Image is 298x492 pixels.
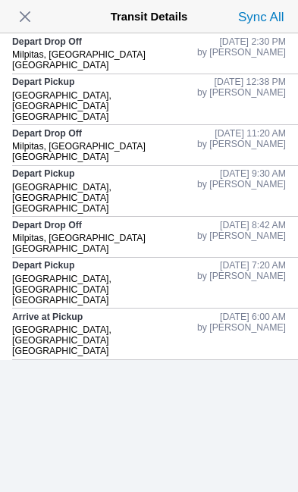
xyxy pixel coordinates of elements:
[12,36,82,47] ion-text: Depart Drop Off
[12,90,197,122] div: [GEOGRAPHIC_DATA], [GEOGRAPHIC_DATA] [GEOGRAPHIC_DATA]
[197,322,286,333] ion-text: by [PERSON_NAME]
[197,47,286,58] ion-text: by [PERSON_NAME]
[12,77,74,87] ion-text: Depart Pickup
[12,260,74,271] ion-text: Depart Pickup
[220,260,286,271] ion-text: [DATE] 7:20 AM
[197,139,286,149] ion-text: by [PERSON_NAME]
[12,274,197,306] div: [GEOGRAPHIC_DATA], [GEOGRAPHIC_DATA] [GEOGRAPHIC_DATA]
[220,312,286,322] ion-text: [DATE] 6:00 AM
[215,128,286,139] ion-text: [DATE] 11:20 AM
[197,179,286,190] ion-text: by [PERSON_NAME]
[12,312,83,322] ion-text: Arrive at Pickup
[215,77,286,87] ion-text: [DATE] 12:38 PM
[12,324,197,356] div: [GEOGRAPHIC_DATA], [GEOGRAPHIC_DATA] [GEOGRAPHIC_DATA]
[12,168,74,179] ion-text: Depart Pickup
[220,168,286,179] ion-text: [DATE] 9:30 AM
[12,182,197,214] div: [GEOGRAPHIC_DATA], [GEOGRAPHIC_DATA] [GEOGRAPHIC_DATA]
[12,128,82,139] ion-text: Depart Drop Off
[220,220,286,230] ion-text: [DATE] 8:42 AM
[197,271,286,281] ion-text: by [PERSON_NAME]
[12,233,197,254] div: Milpitas, [GEOGRAPHIC_DATA] [GEOGRAPHIC_DATA]
[12,49,197,71] div: Milpitas, [GEOGRAPHIC_DATA] [GEOGRAPHIC_DATA]
[219,36,286,47] ion-text: [DATE] 2:30 PM
[234,5,287,29] ion-button: Sync All
[197,87,286,98] ion-text: by [PERSON_NAME]
[197,230,286,241] ion-text: by [PERSON_NAME]
[12,141,197,162] div: Milpitas, [GEOGRAPHIC_DATA] [GEOGRAPHIC_DATA]
[12,220,82,230] ion-text: Depart Drop Off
